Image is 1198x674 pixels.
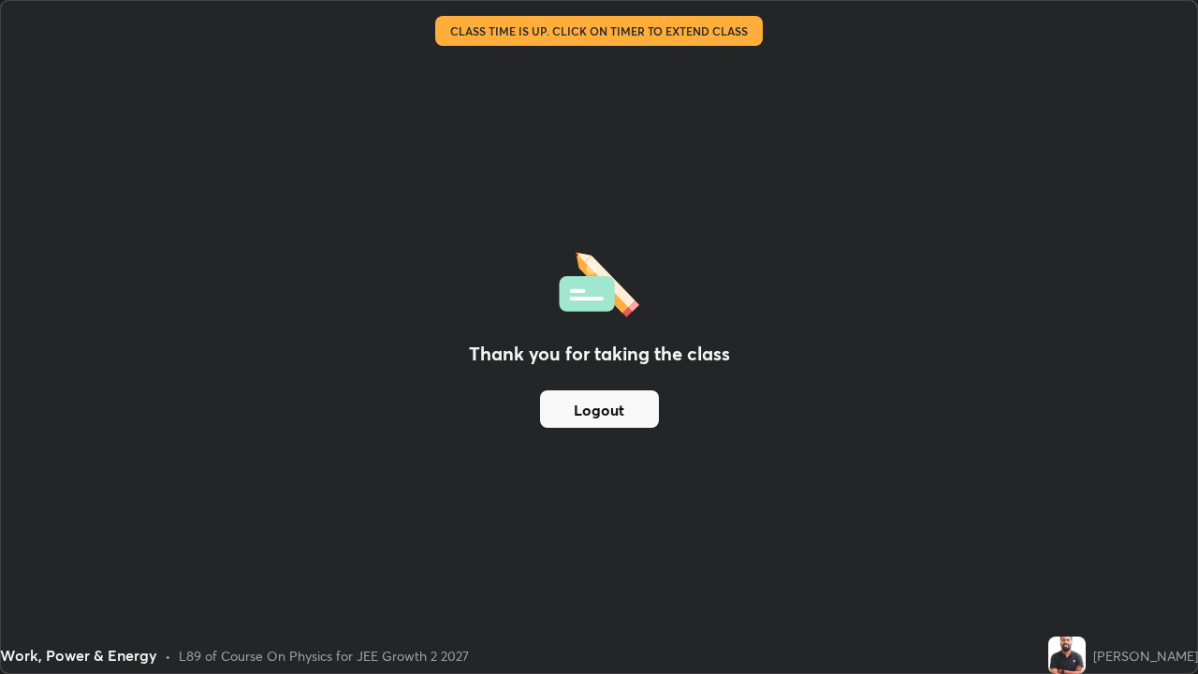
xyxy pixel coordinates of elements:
div: • [165,646,171,666]
img: 08faf541e4d14fc7b1a5b06c1cc58224.jpg [1048,637,1086,674]
div: [PERSON_NAME] [1093,646,1198,666]
button: Logout [540,390,659,428]
div: L89 of Course On Physics for JEE Growth 2 2027 [179,646,469,666]
h2: Thank you for taking the class [469,340,730,368]
img: offlineFeedback.1438e8b3.svg [559,246,639,317]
